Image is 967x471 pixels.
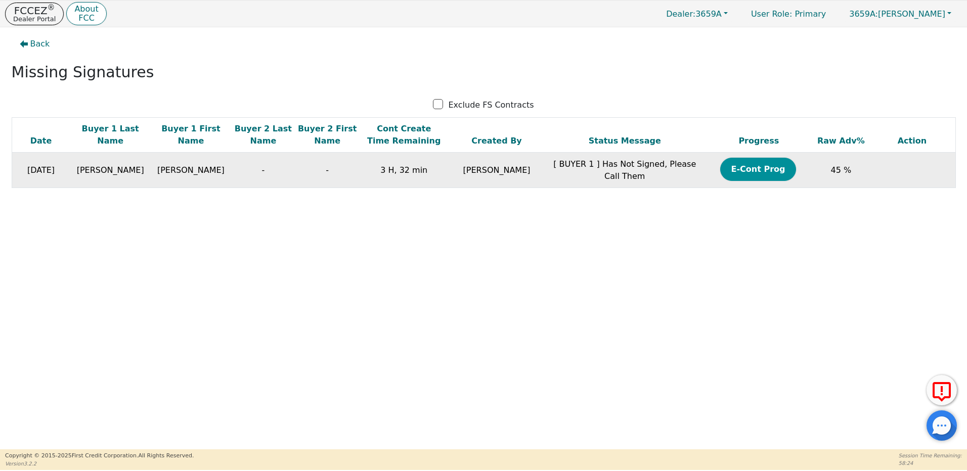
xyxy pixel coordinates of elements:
span: Action [898,136,927,146]
span: 3659A: [849,9,878,19]
p: About [74,5,98,13]
sup: ® [48,3,55,12]
div: Created By [451,135,542,147]
p: 58:24 [899,459,962,467]
div: Buyer 2 Last Name [234,123,293,147]
a: User Role: Primary [741,4,836,24]
span: All Rights Reserved. [138,452,194,459]
p: FCC [74,14,98,22]
button: E-Cont Prog [720,158,796,181]
div: Buyer 1 Last Name [73,123,148,147]
button: Dealer:3659A [655,6,738,22]
div: Buyer 1 First Name [153,123,229,147]
span: User Role : [751,9,792,19]
span: [PERSON_NAME] [77,165,144,175]
span: Cont Create Time Remaining [367,124,441,146]
p: Session Time Remaining: [899,452,962,459]
button: 3659A:[PERSON_NAME] [839,6,962,22]
p: Primary [741,4,836,24]
span: - [261,165,265,175]
div: Progress [707,135,810,147]
span: Dealer: [666,9,695,19]
button: FCCEZ®Dealer Portal [5,3,64,25]
button: Report Error to FCC [927,375,957,405]
td: [DATE] [12,153,70,188]
div: Status Message [547,135,702,147]
div: Buyer 2 First Name [298,123,357,147]
p: Dealer Portal [13,16,56,22]
button: Back [12,32,58,56]
span: [PERSON_NAME] [157,165,225,175]
span: 3659A [666,9,722,19]
td: 3 H, 32 min [360,153,449,188]
p: FCCEZ [13,6,56,16]
p: Copyright © 2015- 2025 First Credit Corporation. [5,452,194,460]
span: Back [30,38,50,50]
div: Date [15,135,68,147]
td: [ BUYER 1 ] Has Not Signed, Please Call Them [545,153,705,188]
button: AboutFCC [66,2,106,26]
td: [PERSON_NAME] [449,153,545,188]
p: Version 3.2.2 [5,460,194,467]
span: [PERSON_NAME] [849,9,945,19]
span: 45 % [830,165,851,175]
div: Raw Adv% [815,135,866,147]
span: - [326,165,329,175]
p: Exclude FS Contracts [448,99,534,111]
h2: Missing Signatures [12,63,956,81]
